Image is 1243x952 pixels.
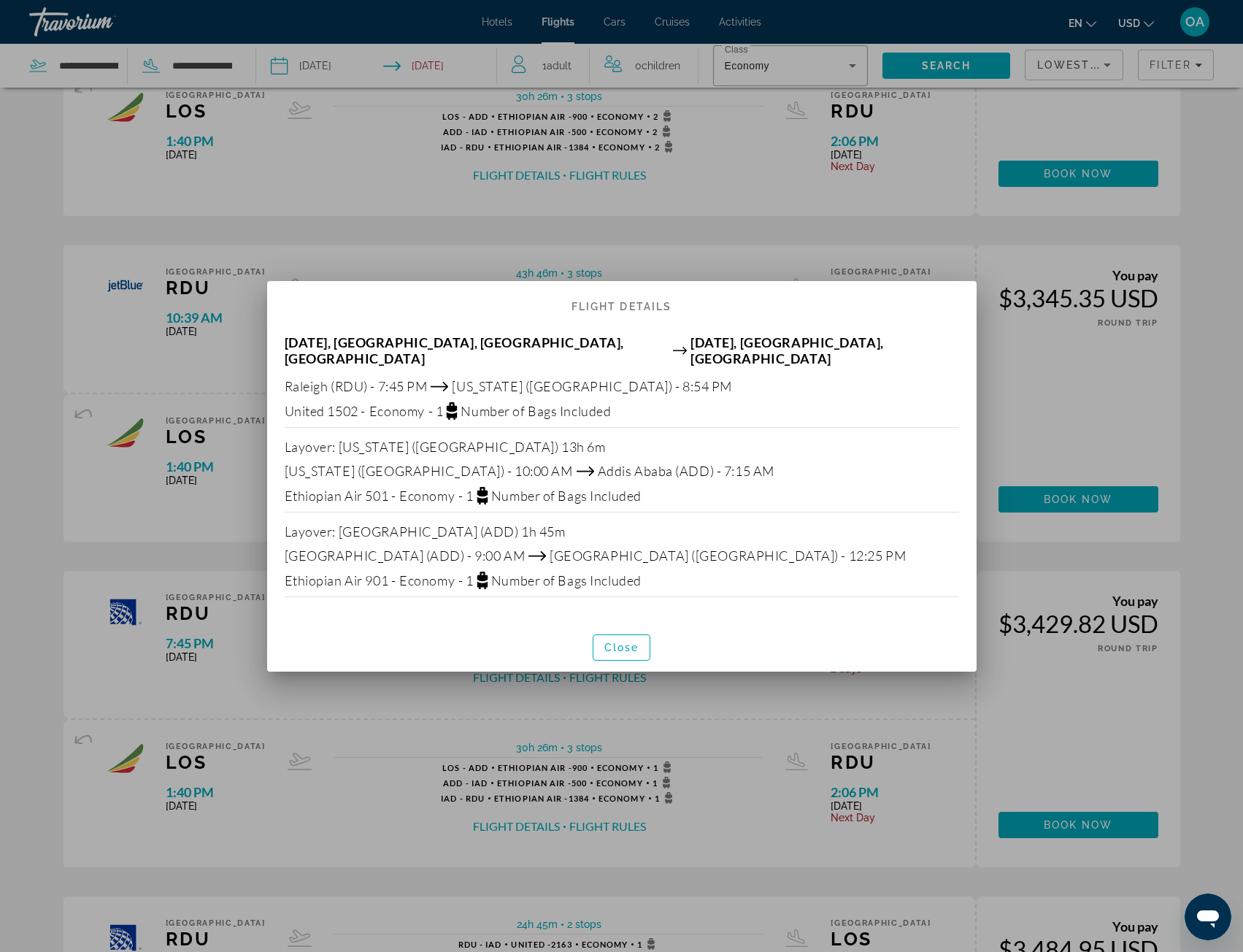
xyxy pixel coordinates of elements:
[690,334,958,366] span: [DATE], [GEOGRAPHIC_DATA], [GEOGRAPHIC_DATA]
[285,523,959,540] div: : [GEOGRAPHIC_DATA] (ADD) 1h 45m
[593,634,651,661] button: Close
[369,403,425,419] span: Economy
[285,572,959,589] div: Ethiopian Air 901 -
[399,488,455,504] span: Economy
[458,488,474,504] span: - 1
[428,403,444,419] span: - 1
[1185,894,1231,940] iframe: Button to launch messaging window
[285,334,669,366] span: [DATE], [GEOGRAPHIC_DATA], [GEOGRAPHIC_DATA], [GEOGRAPHIC_DATA]
[604,642,639,653] span: Close
[458,572,474,588] span: - 1
[285,487,959,504] div: Ethiopian Air 501 -
[461,403,611,419] span: Number of Bags Included
[285,548,526,564] span: [GEOGRAPHIC_DATA] (ADD) - 9:00 AM
[598,463,774,479] span: Addis Ababa (ADD) - 7:15 AM
[550,548,906,564] span: [GEOGRAPHIC_DATA] ([GEOGRAPHIC_DATA]) - 12:25 PM
[285,439,333,455] span: Layover
[285,378,428,394] span: Raleigh (RDU) - 7:45 PM
[452,378,732,394] span: [US_STATE] ([GEOGRAPHIC_DATA]) - 8:54 PM
[267,281,977,319] h2: Flight Details
[491,488,642,504] span: Number of Bags Included
[285,523,333,540] span: Layover
[491,572,642,588] span: Number of Bags Included
[285,439,959,455] div: : [US_STATE] ([GEOGRAPHIC_DATA]) 13h 6m
[285,402,959,420] div: United 1502 -
[285,463,573,479] span: [US_STATE] ([GEOGRAPHIC_DATA]) - 10:00 AM
[399,572,455,588] span: Economy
